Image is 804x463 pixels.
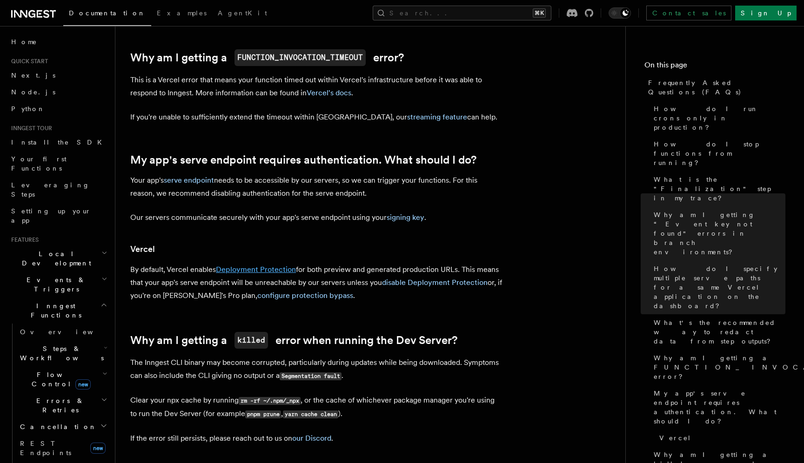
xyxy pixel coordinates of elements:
[11,88,55,96] span: Node.js
[7,203,109,229] a: Setting up your app
[75,379,91,390] span: new
[650,314,785,350] a: What's the recommended way to redact data from step outputs?
[130,432,502,445] p: If the error still persists, please reach out to us on .
[11,207,91,224] span: Setting up your app
[63,3,151,26] a: Documentation
[130,49,404,66] a: Why am I getting aFUNCTION_INVOCATION_TIMEOUTerror?
[650,171,785,206] a: What is the "Finalization" step in my trace?
[387,213,424,222] a: signing key
[7,177,109,203] a: Leveraging Steps
[283,410,338,418] code: yarn cache clean
[130,332,457,349] a: Why am I getting akillederror when running the Dev Server?
[7,100,109,117] a: Python
[644,60,785,74] h4: On this page
[234,332,268,349] code: killed
[164,176,214,185] a: serve endpoint
[130,394,502,421] p: Clear your npx cache by running , or the cache of whichever package manager you're using to run t...
[130,211,502,224] p: Our servers communicate securely with your app's serve endpoint using your .
[16,392,109,418] button: Errors & Retries
[130,174,502,200] p: Your app's needs to be accessible by our servers, so we can trigger your functions. For this reas...
[280,372,342,380] code: Segmentation fault
[130,153,476,166] a: My app's serve endpoint requires authentication. What should I do?
[20,440,71,456] span: REST Endpoints
[157,9,207,17] span: Examples
[151,3,212,25] a: Examples
[609,7,631,19] button: Toggle dark mode
[69,9,146,17] span: Documentation
[11,72,55,79] span: Next.js
[11,139,107,146] span: Install the SDK
[7,275,101,294] span: Events & Triggers
[650,206,785,260] a: Why am I getting “Event key not found" errors in branch environments?
[654,389,785,426] span: My app's serve endpoint requires authentication. What should I do?
[7,236,39,244] span: Features
[533,8,546,18] kbd: ⌘K
[16,370,102,389] span: Flow Control
[16,422,97,431] span: Cancellation
[11,37,37,46] span: Home
[218,9,267,17] span: AgentKit
[7,58,48,65] span: Quick start
[16,344,104,363] span: Steps & Workflows
[16,366,109,392] button: Flow Controlnew
[7,151,109,177] a: Your first Functions
[292,434,331,443] a: our Discord
[16,435,109,461] a: REST Endpointsnew
[644,74,785,100] a: Frequently Asked Questions (FAQs)
[130,111,502,124] p: If you're unable to sufficiently extend the timeout within [GEOGRAPHIC_DATA], our can help.
[245,410,281,418] code: pnpm prune
[650,260,785,314] a: How do I specify multiple serve paths for a same Vercel application on the dashboard?
[90,443,106,454] span: new
[7,298,109,324] button: Inngest Functions
[212,3,273,25] a: AgentKit
[234,49,366,66] code: FUNCTION_INVOCATION_TIMEOUT
[7,84,109,100] a: Node.js
[656,430,785,446] a: Vercel
[16,340,109,366] button: Steps & Workflows
[16,396,101,415] span: Errors & Retries
[257,291,353,300] a: configure protection bypass
[659,433,691,443] span: Vercel
[7,271,109,298] button: Events & Triggers
[654,210,785,257] span: Why am I getting “Event key not found" errors in branch environments?
[11,155,67,172] span: Your first Functions
[650,100,785,136] a: How do I run crons only in production?
[130,243,155,256] a: Vercel
[7,67,109,84] a: Next.js
[20,328,116,336] span: Overview
[239,397,301,405] code: rm -rf ~/.npm/_npx
[7,125,52,132] span: Inngest tour
[130,356,502,383] p: The Inngest CLI binary may become corrupted, particularly during updates while being downloaded. ...
[654,139,785,167] span: How do I stop functions from running?
[648,78,785,97] span: Frequently Asked Questions (FAQs)
[216,265,296,274] a: Deployment Protection
[654,318,785,346] span: What's the recommended way to redact data from step outputs?
[654,175,785,203] span: What is the "Finalization" step in my trace?
[130,73,502,99] p: This is a Vercel error that means your function timed out within Vercel's infrastructure before i...
[735,6,797,20] a: Sign Up
[654,264,785,311] span: How do I specify multiple serve paths for a same Vercel application on the dashboard?
[16,418,109,435] button: Cancellation
[11,181,90,198] span: Leveraging Steps
[650,385,785,430] a: My app's serve endpoint requires authentication. What should I do?
[307,88,351,97] a: Vercel's docs
[7,245,109,271] button: Local Development
[130,263,502,302] p: By default, Vercel enables for both preview and generated production URLs. This means that your a...
[382,278,488,287] a: disable Deployment Protection
[654,104,785,132] span: How do I run crons only in production?
[650,136,785,171] a: How do I stop functions from running?
[16,324,109,340] a: Overview
[7,134,109,151] a: Install the SDK
[650,350,785,385] a: Why am I getting a FUNCTION_INVOCATION_TIMEOUT error?
[407,112,467,121] a: streaming feature
[646,6,731,20] a: Contact sales
[11,105,45,112] span: Python
[373,6,551,20] button: Search...⌘K
[7,33,109,50] a: Home
[7,301,100,320] span: Inngest Functions
[7,249,101,268] span: Local Development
